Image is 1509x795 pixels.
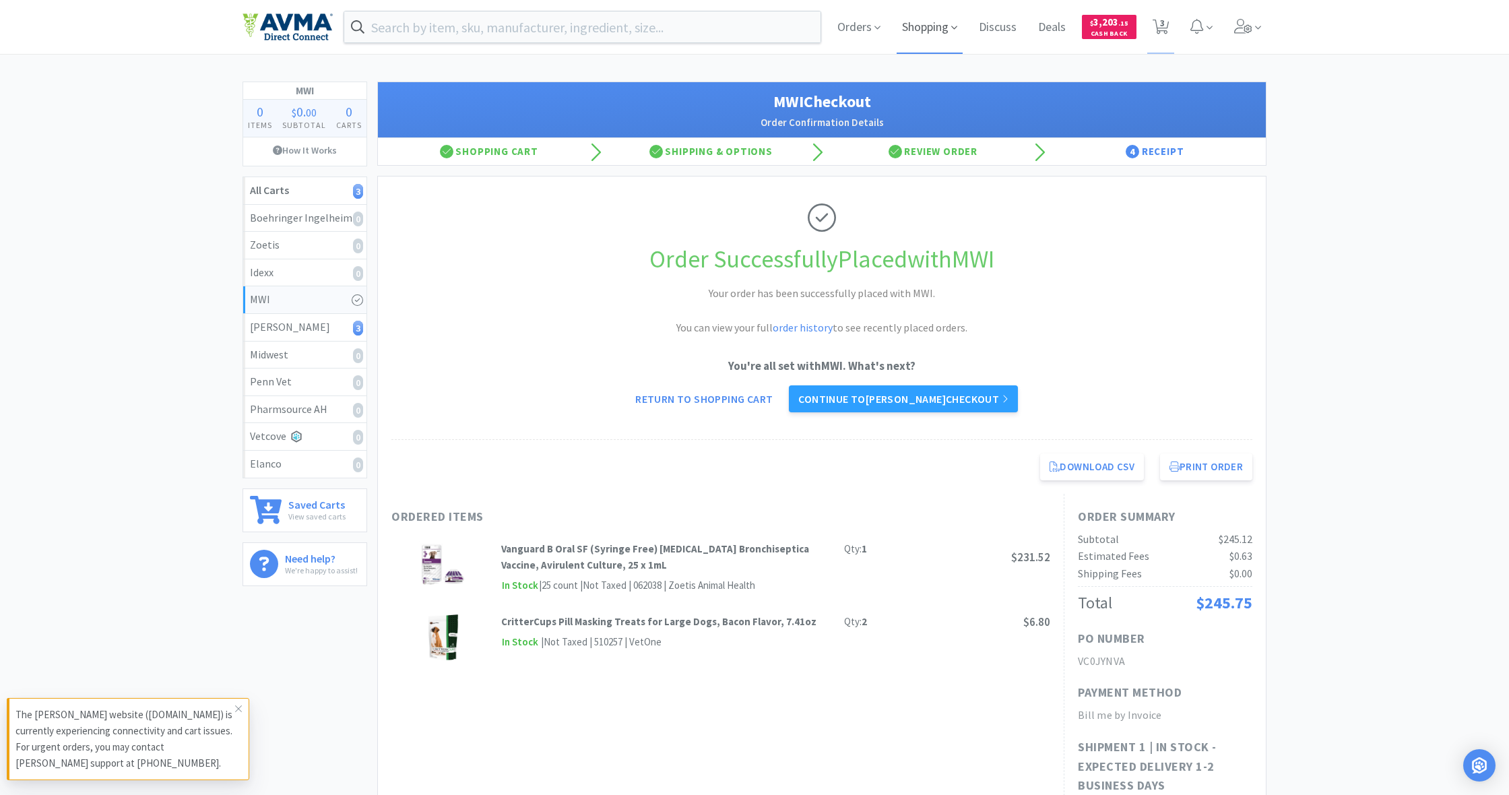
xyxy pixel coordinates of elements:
[250,401,360,418] div: Pharmsource AH
[973,22,1022,34] a: Discuss
[243,451,366,478] a: Elanco0
[773,321,833,334] a: order history
[250,183,289,197] strong: All Carts
[1118,19,1128,28] span: . 15
[15,707,235,771] p: The [PERSON_NAME] website ([DOMAIN_NAME]) is currently experiencing connectivity and cart issues....
[243,286,366,314] a: MWI
[306,106,317,119] span: 00
[250,428,360,445] div: Vetcove
[1090,15,1128,28] span: 3,203
[1090,30,1128,39] span: Cash Back
[243,369,366,396] a: Penn Vet0
[1078,531,1119,548] div: Subtotal
[243,119,278,131] h4: Items
[1160,453,1252,480] button: Print Order
[250,455,360,473] div: Elanco
[1196,592,1252,613] span: $245.75
[391,89,1252,115] h1: MWI Checkout
[1078,629,1145,649] h1: PO Number
[862,615,867,628] strong: 2
[539,634,662,650] div: | Not Taxed | 510257 | VetOne
[1078,507,1252,527] h1: Order Summary
[1463,749,1496,782] div: Open Intercom Messenger
[391,115,1252,131] h2: Order Confirmation Details
[250,319,360,336] div: [PERSON_NAME]
[1033,22,1071,34] a: Deals
[1126,145,1139,158] span: 4
[292,106,296,119] span: $
[1229,549,1252,563] span: $0.63
[1078,653,1252,670] h2: VC0JYNVA
[353,375,363,390] i: 0
[353,321,363,336] i: 3
[278,119,331,131] h4: Subtotal
[1023,614,1050,629] span: $6.80
[1078,590,1112,616] div: Total
[578,577,755,594] div: | Not Taxed | 062038 | Zoetis Animal Health
[288,496,346,510] h6: Saved Carts
[501,577,539,594] span: In Stock
[257,103,263,120] span: 0
[353,403,363,418] i: 0
[353,184,363,199] i: 3
[1090,19,1093,28] span: $
[1082,9,1136,45] a: $3,203.15Cash Back
[243,314,366,342] a: [PERSON_NAME]3
[250,291,360,309] div: MWI
[391,240,1252,279] h1: Order Successfully Placed with MWI
[296,103,303,120] span: 0
[346,103,352,120] span: 0
[285,564,358,577] p: We're happy to assist!
[250,210,360,227] div: Boehringer Ingelheim
[1078,548,1149,565] div: Estimated Fees
[344,11,821,42] input: Search by item, sku, manufacturer, ingredient, size...
[243,423,366,451] a: Vetcove0
[501,634,539,651] span: In Stock
[353,266,363,281] i: 0
[353,238,363,253] i: 0
[243,177,366,205] a: All Carts3
[1078,565,1142,583] div: Shipping Fees
[844,614,867,630] div: Qty:
[844,541,867,557] div: Qty:
[822,138,1044,165] div: Review Order
[419,541,466,588] img: 0e65a45ffe1e425face62000465054f5_174366.png
[1229,567,1252,580] span: $0.00
[353,430,363,445] i: 0
[250,264,360,282] div: Idexx
[250,346,360,364] div: Midwest
[789,385,1017,412] a: Continue to[PERSON_NAME]checkout
[243,82,366,100] h1: MWI
[501,615,816,628] strong: CritterCups Pill Masking Treats for Large Dogs, Bacon Flavor, 7.41oz
[378,138,600,165] div: Shopping Cart
[278,105,331,119] div: .
[427,614,459,661] img: 5b9baeef08364e83952bbe7ce7f8ec0f_302786.png
[353,212,363,226] i: 0
[243,488,367,532] a: Saved CartsView saved carts
[243,205,366,232] a: Boehringer Ingelheim0
[862,542,867,555] strong: 1
[243,342,366,369] a: Midwest0
[1044,138,1266,165] div: Receipt
[353,348,363,363] i: 0
[243,396,366,424] a: Pharmsource AH0
[243,232,366,259] a: Zoetis0
[1011,550,1050,565] span: $231.52
[285,550,358,564] h6: Need help?
[501,542,809,571] strong: Vanguard B Oral SF (Syringe Free) [MEDICAL_DATA] Bronchiseptica Vaccine, Avirulent Culture, 25 x 1mL
[243,137,366,163] a: How It Works
[1078,683,1182,703] h1: Payment Method
[353,457,363,472] i: 0
[1040,453,1144,480] a: Download CSV
[250,236,360,254] div: Zoetis
[1078,707,1252,724] h2: Bill me by Invoice
[288,510,346,523] p: View saved carts
[626,385,782,412] a: Return to Shopping Cart
[1219,532,1252,546] span: $245.12
[600,138,823,165] div: Shipping & Options
[243,13,333,41] img: e4e33dab9f054f5782a47901c742baa9_102.png
[250,373,360,391] div: Penn Vet
[331,119,366,131] h4: Carts
[1147,23,1175,35] a: 3
[539,579,578,592] span: | 25 count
